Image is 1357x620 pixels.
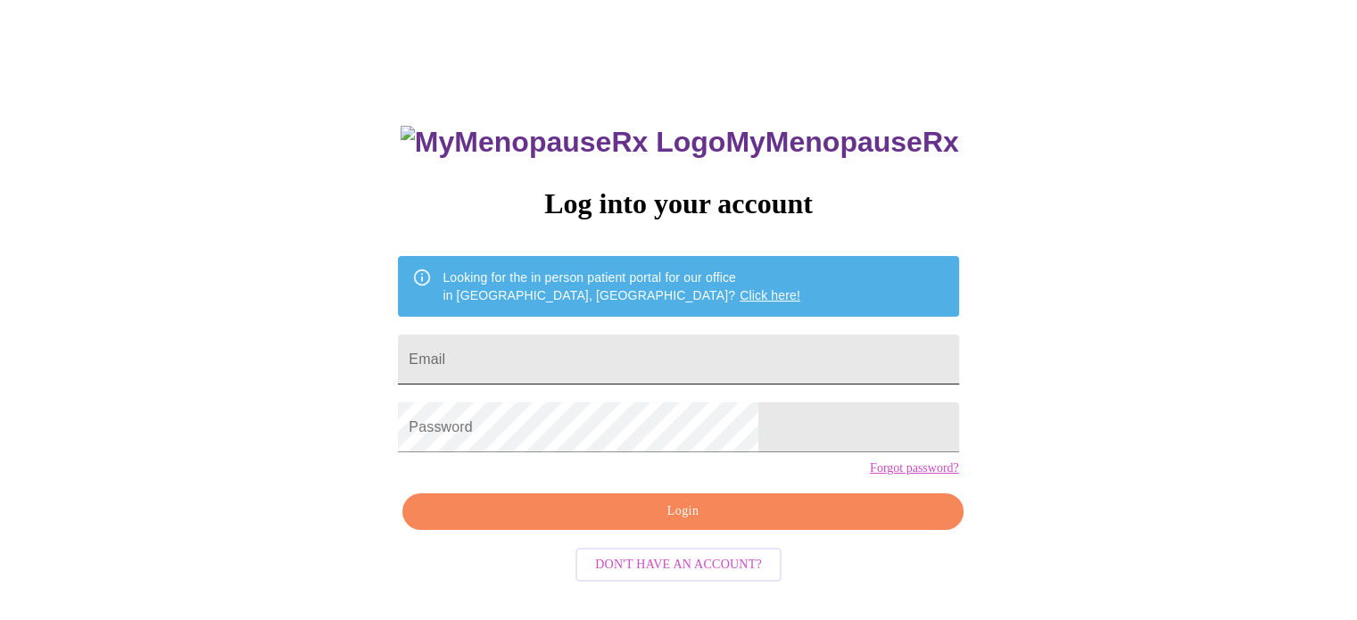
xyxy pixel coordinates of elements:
a: Click here! [740,288,800,302]
a: Don't have an account? [571,555,786,570]
img: MyMenopauseRx Logo [401,126,725,159]
div: Looking for the in person patient portal for our office in [GEOGRAPHIC_DATA], [GEOGRAPHIC_DATA]? [443,261,800,311]
h3: MyMenopauseRx [401,126,959,159]
button: Login [402,493,963,530]
a: Forgot password? [870,461,959,475]
span: Login [423,500,942,523]
button: Don't have an account? [575,548,782,583]
span: Don't have an account? [595,554,762,576]
h3: Log into your account [398,187,958,220]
